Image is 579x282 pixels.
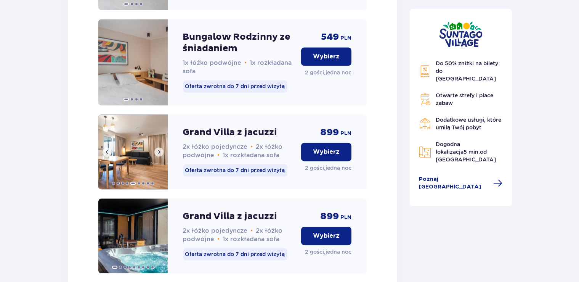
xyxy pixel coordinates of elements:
[305,164,351,172] p: 2 gości , jedna noc
[436,142,496,163] span: Dogodna lokalizacja od [GEOGRAPHIC_DATA]
[301,143,351,161] button: Wybierz
[183,211,277,222] p: Grand Villa z jacuzzi
[439,21,483,48] img: Suntago Village
[419,65,431,78] img: Discount Icon
[340,34,351,42] span: PLN
[218,235,220,243] span: •
[340,214,351,221] span: PLN
[301,47,351,66] button: Wybierz
[464,149,480,155] span: 5 min.
[251,143,253,151] span: •
[419,176,489,191] span: Poznaj [GEOGRAPHIC_DATA]
[218,151,220,159] span: •
[436,117,501,131] span: Dodatkowe usługi, które umilą Twój pobyt
[183,59,242,66] span: 1x łóżko podwójne
[419,118,431,130] img: Restaurant Icon
[251,227,253,235] span: •
[301,227,351,245] button: Wybierz
[223,151,279,159] span: 1x rozkładana sofa
[183,80,287,92] p: Oferta zwrotna do 7 dni przed wizytą
[98,198,168,273] img: Grand Villa z jacuzzi
[313,148,340,156] p: Wybierz
[436,61,498,82] span: Do 50% zniżki na bilety do [GEOGRAPHIC_DATA]
[419,176,503,191] a: Poznaj [GEOGRAPHIC_DATA]
[320,127,339,138] span: 899
[98,19,168,105] img: Bungalow Rodzinny ze śniadaniem
[305,248,351,256] p: 2 gości , jedna noc
[223,235,279,243] span: 1x rozkładana sofa
[313,232,340,240] p: Wybierz
[419,93,431,106] img: Grill Icon
[183,248,287,260] p: Oferta zwrotna do 7 dni przed wizytą
[340,130,351,137] span: PLN
[183,143,248,150] span: 2x łóżko pojedyncze
[183,31,295,54] p: Bungalow Rodzinny ze śniadaniem
[305,69,351,76] p: 2 gości , jedna noc
[183,227,248,234] span: 2x łóżko pojedyncze
[321,31,339,43] span: 549
[419,146,431,158] img: Map Icon
[98,114,168,189] img: Grand Villa z jacuzzi
[183,127,277,138] p: Grand Villa z jacuzzi
[245,59,247,67] span: •
[436,93,493,106] span: Otwarte strefy i place zabaw
[183,164,287,176] p: Oferta zwrotna do 7 dni przed wizytą
[313,52,340,61] p: Wybierz
[320,211,339,222] span: 899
